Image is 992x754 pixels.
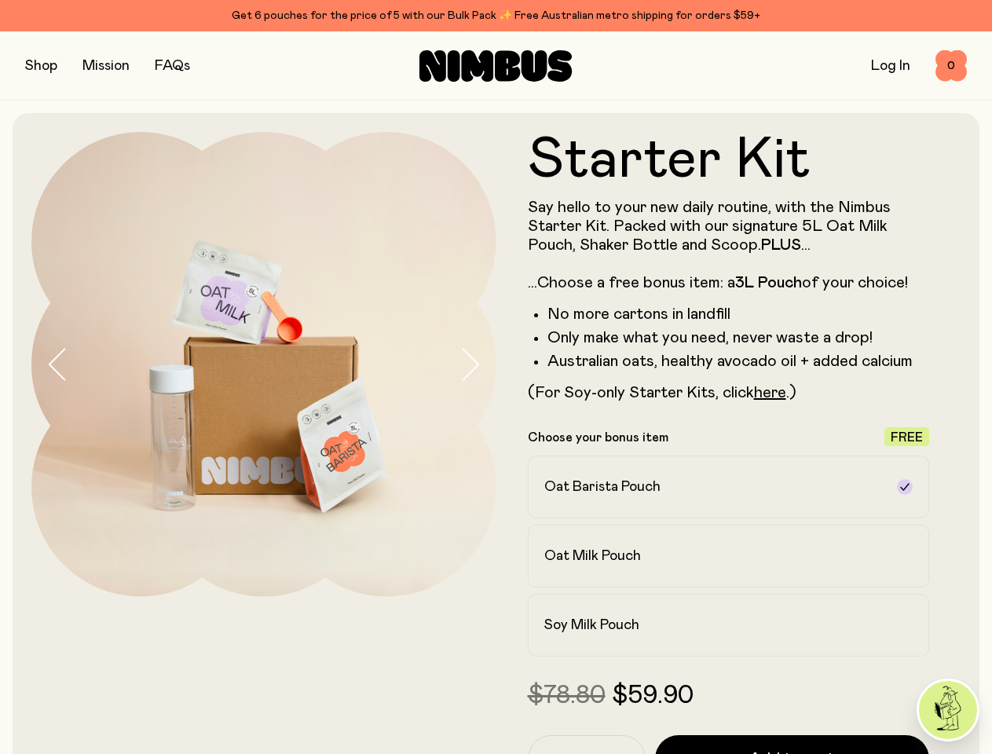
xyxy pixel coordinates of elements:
[758,275,802,291] strong: Pouch
[612,683,694,708] span: $59.90
[547,352,930,371] li: Australian oats, healthy avocado oil + added calcium
[544,478,661,496] h2: Oat Barista Pouch
[547,305,930,324] li: No more cartons in landfill
[528,383,930,402] p: (For Soy-only Starter Kits, click .)
[528,198,930,292] p: Say hello to your new daily routine, with the Nimbus Starter Kit. Packed with our signature 5L Oa...
[528,430,668,445] p: Choose your bonus item
[544,547,641,565] h2: Oat Milk Pouch
[919,681,977,739] img: agent
[754,385,786,401] a: here
[155,59,190,73] a: FAQs
[735,275,754,291] strong: 3L
[528,132,930,188] h1: Starter Kit
[544,616,639,635] h2: Soy Milk Pouch
[528,683,606,708] span: $78.80
[547,328,930,347] li: Only make what you need, never waste a drop!
[82,59,130,73] a: Mission
[871,59,910,73] a: Log In
[891,431,923,444] span: Free
[935,50,967,82] button: 0
[25,6,967,25] div: Get 6 pouches for the price of 5 with our Bulk Pack ✨ Free Australian metro shipping for orders $59+
[761,237,801,253] strong: PLUS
